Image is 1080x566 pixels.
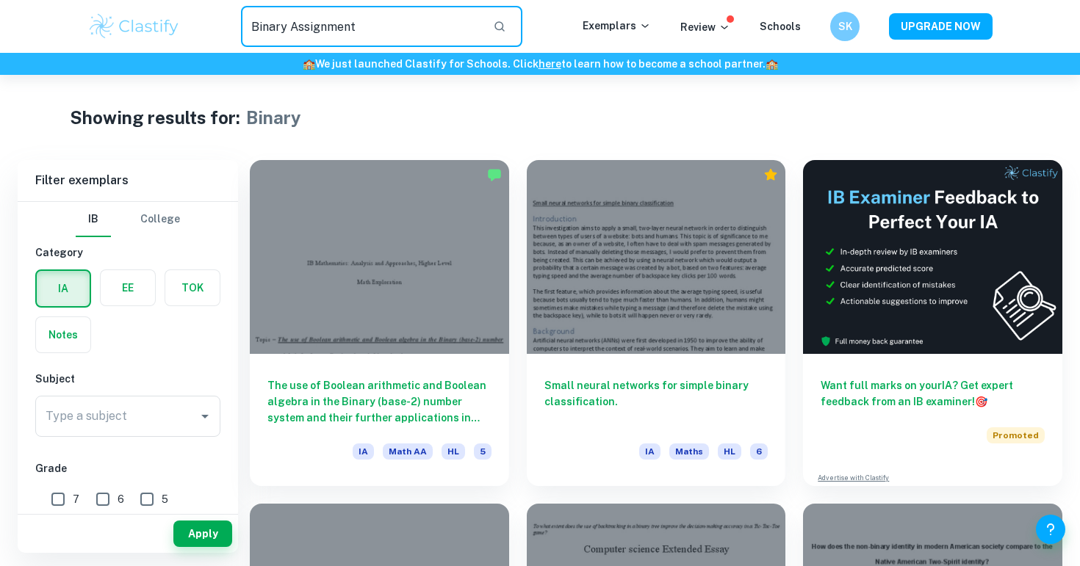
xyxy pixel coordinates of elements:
[70,104,240,131] h1: Showing results for:
[140,202,180,237] button: College
[195,406,215,427] button: Open
[35,244,220,261] h6: Category
[987,427,1045,443] span: Promoted
[821,377,1045,410] h6: Want full marks on your IA ? Get expert feedback from an IB examiner!
[544,377,768,426] h6: Small neural networks for simple binary classification.
[250,160,509,486] a: The use of Boolean arithmetic and Boolean algebra in the Binary (base-2) number system and their ...
[975,396,987,407] span: 🎯
[241,6,481,47] input: Search for any exemplars...
[837,18,854,35] h6: SK
[680,19,730,35] p: Review
[803,160,1062,486] a: Want full marks on yourIA? Get expert feedback from an IB examiner!PromotedAdvertise with Clastify
[763,167,778,182] div: Premium
[267,377,492,426] h6: The use of Boolean arithmetic and Boolean algebra in the Binary (base-2) number system and their ...
[539,58,561,70] a: here
[118,491,124,507] span: 6
[165,270,220,305] button: TOK
[35,460,220,476] h6: Grade
[173,520,232,547] button: Apply
[803,160,1062,354] img: Thumbnail
[639,443,660,460] span: IA
[669,443,709,460] span: Maths
[303,58,315,70] span: 🏫
[101,270,155,305] button: EE
[442,443,465,460] span: HL
[487,167,502,182] img: Marked
[162,491,168,507] span: 5
[383,443,433,460] span: Math AA
[760,21,801,32] a: Schools
[527,160,786,486] a: Small neural networks for simple binary classification.IAMathsHL6
[474,443,492,460] span: 5
[818,473,889,483] a: Advertise with Clastify
[76,202,180,237] div: Filter type choice
[76,202,111,237] button: IB
[889,13,993,40] button: UPGRADE NOW
[246,104,301,131] h1: Binary
[35,371,220,387] h6: Subject
[583,18,651,34] p: Exemplars
[830,12,860,41] button: SK
[36,317,90,352] button: Notes
[73,491,79,507] span: 7
[3,56,1077,72] h6: We just launched Clastify for Schools. Click to learn how to become a school partner.
[353,443,374,460] span: IA
[37,271,90,306] button: IA
[750,443,768,460] span: 6
[766,58,778,70] span: 🏫
[718,443,741,460] span: HL
[1036,515,1065,544] button: Help and Feedback
[87,12,181,41] img: Clastify logo
[18,160,238,201] h6: Filter exemplars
